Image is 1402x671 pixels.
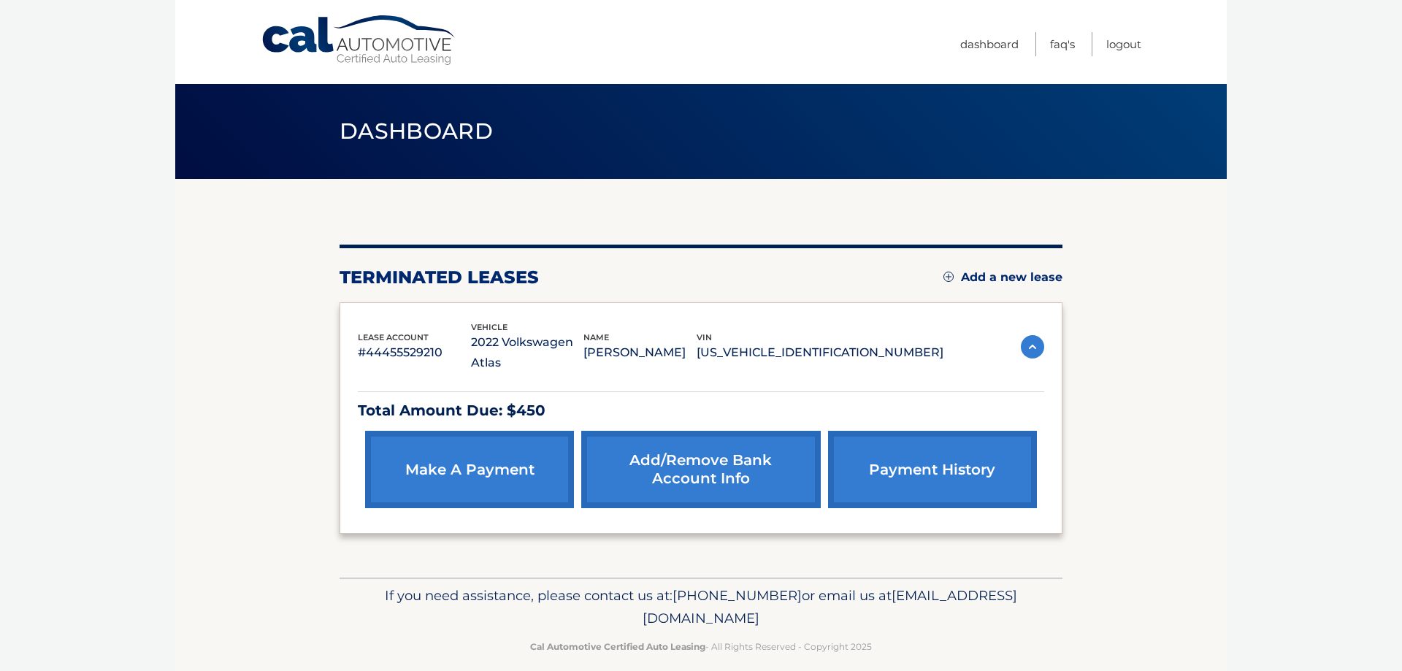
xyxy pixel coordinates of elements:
[340,118,493,145] span: Dashboard
[358,398,1044,423] p: Total Amount Due: $450
[583,342,697,363] p: [PERSON_NAME]
[1106,32,1141,56] a: Logout
[943,270,1062,285] a: Add a new lease
[358,342,471,363] p: #44455529210
[1050,32,1075,56] a: FAQ's
[960,32,1019,56] a: Dashboard
[365,431,574,508] a: make a payment
[349,584,1053,631] p: If you need assistance, please contact us at: or email us at
[697,342,943,363] p: [US_VEHICLE_IDENTIFICATION_NUMBER]
[471,332,584,373] p: 2022 Volkswagen Atlas
[261,15,458,66] a: Cal Automotive
[943,272,954,282] img: add.svg
[340,267,539,288] h2: terminated leases
[828,431,1037,508] a: payment history
[1021,335,1044,358] img: accordion-active.svg
[581,431,820,508] a: Add/Remove bank account info
[697,332,712,342] span: vin
[673,587,802,604] span: [PHONE_NUMBER]
[471,322,507,332] span: vehicle
[583,332,609,342] span: name
[530,641,705,652] strong: Cal Automotive Certified Auto Leasing
[358,332,429,342] span: lease account
[349,639,1053,654] p: - All Rights Reserved - Copyright 2025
